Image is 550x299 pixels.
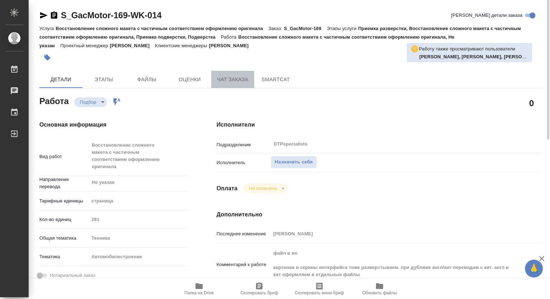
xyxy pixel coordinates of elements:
p: S_GacMotor-169 [284,26,327,31]
p: Комментарий к работе [217,261,271,268]
p: Линова Полина, Матвеева Мария, Заборова Александра [419,53,529,60]
div: страница [89,195,188,207]
p: Общая тематика [39,235,89,242]
button: Назначить себя [271,156,317,168]
span: Обновить файлы [362,290,397,295]
span: Оценки [173,75,207,84]
h2: 0 [529,97,534,109]
button: Не оплачена [247,185,279,191]
b: [PERSON_NAME], [PERSON_NAME], [PERSON_NAME] [419,54,544,59]
button: Скопировать мини-бриф [289,279,349,299]
p: Проектный менеджер [60,43,110,48]
input: Пустое поле [271,229,515,239]
p: Кол-во единиц [39,216,89,223]
button: Скопировать ссылку [50,11,58,20]
textarea: файл в ин картинки и скрины интерфейса тоже разверстываем. при дубляже англ/кит переводим с кит. ... [271,247,515,281]
span: Скопировать бриф [240,290,278,295]
div: Автомобилестроение [89,251,188,263]
span: Назначить себя [275,158,313,166]
p: Тарифные единицы [39,197,89,205]
p: Подразделение [217,141,271,148]
span: Скопировать мини-бриф [295,290,344,295]
span: Чат заказа [216,75,250,84]
p: Направление перевода [39,176,89,190]
p: Клиентские менеджеры [155,43,209,48]
p: Этапы услуги [327,26,358,31]
span: 🙏 [528,261,540,276]
div: Подбор [243,183,287,193]
p: Работу также просматривают пользователи [419,45,515,53]
p: Восстановление сложного макета с частичным соответствием оформлению оригинала [56,26,268,31]
h4: Основная информация [39,121,188,129]
input: Пустое поле [89,214,188,225]
button: Добавить тэг [39,50,55,65]
p: [PERSON_NAME] [110,43,155,48]
button: Скопировать бриф [229,279,289,299]
div: Подбор [74,97,107,107]
span: Файлы [130,75,164,84]
span: Детали [44,75,78,84]
span: [PERSON_NAME] детали заказа [451,12,522,19]
span: Нотариальный заказ [50,272,95,279]
button: 🙏 [525,260,543,278]
button: Подбор [78,99,98,105]
p: Восстановление сложного макета с частичным соответствием оформлению оригинала, Не указан [39,34,454,48]
span: Папка на Drive [184,290,214,295]
p: Услуга [39,26,56,31]
button: Обновить файлы [349,279,410,299]
p: Работа [221,34,238,40]
h4: Исполнители [217,121,542,129]
h2: Работа [39,94,69,107]
p: Последнее изменение [217,230,271,237]
button: Папка на Drive [169,279,229,299]
h4: Дополнительно [217,210,542,219]
p: [PERSON_NAME] [209,43,254,48]
a: S_GacMotor-169-WK-014 [61,10,161,20]
p: Вид работ [39,153,89,160]
p: Исполнитель [217,159,271,166]
span: Этапы [87,75,121,84]
p: Заказ: [269,26,284,31]
h4: Оплата [217,184,238,193]
div: Техника [89,232,188,244]
span: SmartCat [259,75,293,84]
p: Тематика [39,253,89,260]
button: Скопировать ссылку для ЯМессенджера [39,11,48,20]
